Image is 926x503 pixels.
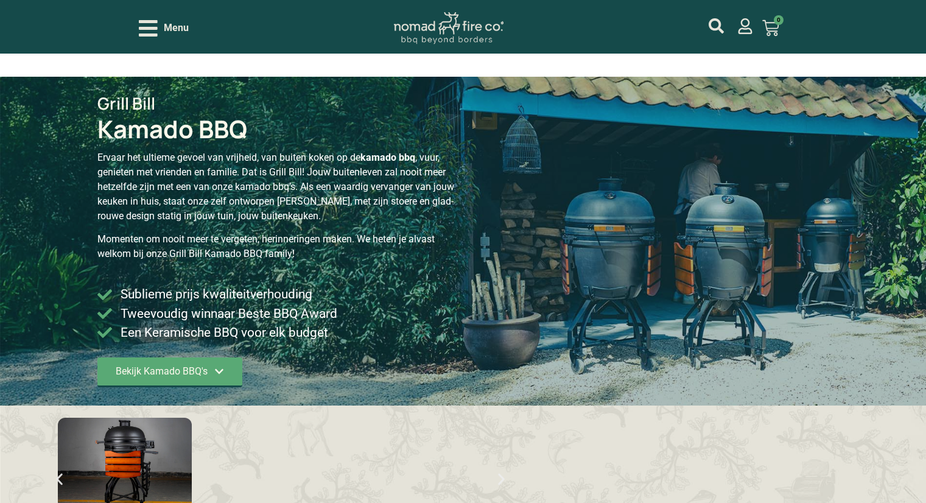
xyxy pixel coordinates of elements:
[118,304,337,323] span: Tweevoudig winnaar Beste BBQ Award
[52,471,67,487] div: Vorige
[394,12,503,44] img: Nomad Logo
[116,367,208,376] span: Bekijk Kamado BBQ's
[774,15,784,25] span: 0
[164,21,189,35] span: Menu
[748,12,794,44] a: 0
[494,471,509,487] div: Volgende
[737,18,753,34] a: mijn account
[118,285,312,304] span: Sublieme prijs kwaliteitverhouding
[139,18,189,39] div: Open/Close Menu
[360,152,415,163] strong: kamado bbq
[97,232,463,261] p: Momenten om nooit meer te vergeten, herinneringen maken. We heten je alvast welkom bij onze Grill...
[709,18,724,33] a: mijn account
[97,92,155,114] span: Grill Bill
[97,357,242,387] a: Bekijk Kamado BBQ's
[97,117,247,141] h1: Kamado BBQ
[97,150,463,223] p: Ervaar het ultieme gevoel van vrijheid, van buiten koken op de , vuur, genieten met vrienden en f...
[118,323,328,342] span: Een Keramische BBQ voor elk budget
